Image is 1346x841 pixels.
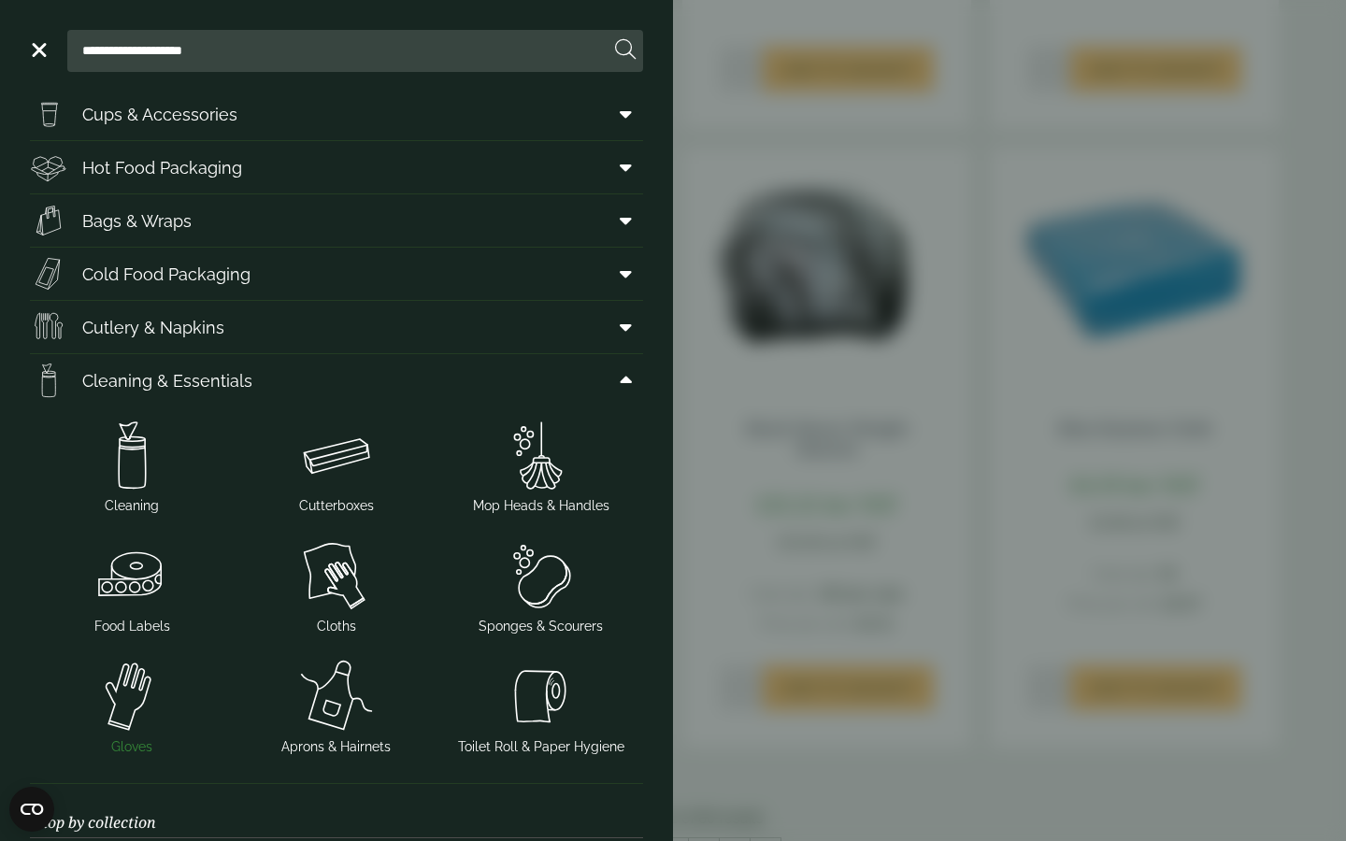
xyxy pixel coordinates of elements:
a: Cleaning & Essentials [30,354,643,406]
a: Bags & Wraps [30,194,643,247]
h3: Shop by collection [30,784,643,838]
img: mop-copy-1.svg [446,418,636,492]
span: Cups & Accessories [82,102,237,127]
span: Cold Food Packaging [82,262,251,287]
a: Cold Food Packaging [30,248,643,300]
a: Cleaning [37,414,227,520]
a: Cutterboxes [242,414,432,520]
img: cloth-1.svg [242,538,432,613]
span: Sponges & Scourers [479,617,603,636]
a: Sponges & Scourers [446,535,636,640]
a: Cutlery & Napkins [30,301,643,353]
img: glove-1.svg [37,659,227,734]
span: Gloves [111,737,152,757]
span: Aprons & Hairnets [281,737,391,757]
a: Mop Heads & Handles [446,414,636,520]
img: open-wipe.svg [30,362,67,399]
img: apron-1.svg [242,659,432,734]
a: Cups & Accessories [30,88,643,140]
img: Sandwich_box.svg [30,255,67,292]
span: Hot Food Packaging [82,155,242,180]
span: Toilet Roll & Paper Hygiene [458,737,624,757]
a: Toilet Roll & Paper Hygiene [446,655,636,761]
img: Deli_box.svg [30,149,67,186]
span: Cloths [317,617,356,636]
img: Cutterbox.svg [242,418,432,492]
img: Paper_carriers.svg [30,202,67,239]
span: Cleaning & Essentials [82,368,252,393]
a: Gloves [37,655,227,761]
a: Hot Food Packaging [30,141,643,193]
a: Food Labels [37,535,227,640]
img: toilet-roll-1.svg [446,659,636,734]
span: Cleaning [105,496,159,516]
a: Cloths [242,535,432,640]
img: PintNhalf_cup.svg [30,95,67,133]
span: Bags & Wraps [82,208,192,234]
a: Aprons & Hairnets [242,655,432,761]
span: Food Labels [94,617,170,636]
img: food-label-copy-1.svg [37,538,227,613]
span: Cutlery & Napkins [82,315,224,340]
img: sponge-1.svg [446,538,636,613]
button: Open CMP widget [9,787,54,832]
span: Cutterboxes [299,496,374,516]
img: open-wipe.svg [37,418,227,492]
img: Cutlery.svg [30,308,67,346]
span: Mop Heads & Handles [473,496,609,516]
